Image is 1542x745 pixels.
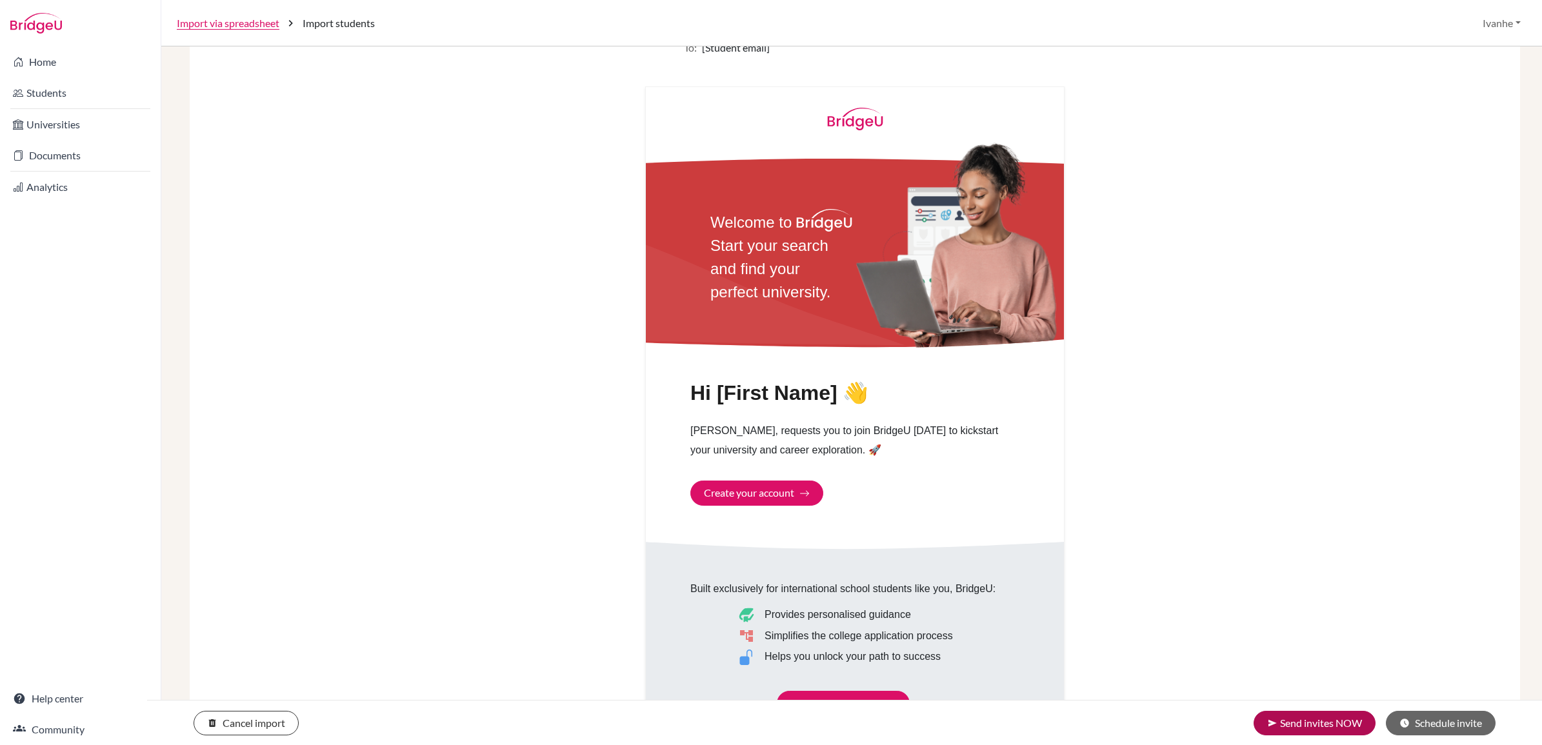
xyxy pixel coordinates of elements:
[3,686,158,711] a: Help center
[739,608,754,623] img: Bookmark icon
[612,227,933,346] img: Email reflection background
[702,40,770,55] span: [Student email]
[839,126,1064,351] img: Email subject background
[3,717,158,742] a: Community
[646,141,1064,365] img: Email red background
[3,112,158,137] a: Universities
[739,650,754,665] img: Lock icon
[690,381,868,405] h1: Hi [First Name] 👋
[710,211,848,304] h2: Welcome to Start your search and find your perfect university.
[739,628,754,644] img: Graph icon
[796,209,852,232] img: BridgeU logo
[3,49,158,75] a: Home
[3,174,158,200] a: Analytics
[303,15,375,31] span: Import students
[739,607,996,623] li: Provides personalised guidance
[285,17,297,30] i: chevron_right
[739,649,996,665] li: Helps you unlock your path to success
[690,581,996,597] p: Built exclusively for international school students like you, BridgeU:
[645,40,697,55] span: To:
[177,15,279,31] a: Import via spreadsheet
[690,421,1019,460] p: [PERSON_NAME], requests you to join BridgeU [DATE] to kickstart your university and career explor...
[1386,711,1496,735] button: Schedule invite
[10,13,62,34] img: Bridge-U
[1477,11,1527,35] button: Ivanhe
[739,628,996,644] li: Simplifies the college application process
[194,711,299,735] button: Cancel import
[827,108,883,130] img: BridgeU logo
[207,718,217,728] i: delete
[3,80,158,106] a: Students
[1399,718,1410,728] i: schedule
[1267,718,1277,728] i: send
[3,143,158,168] a: Documents
[1254,711,1376,735] button: Send invites NOW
